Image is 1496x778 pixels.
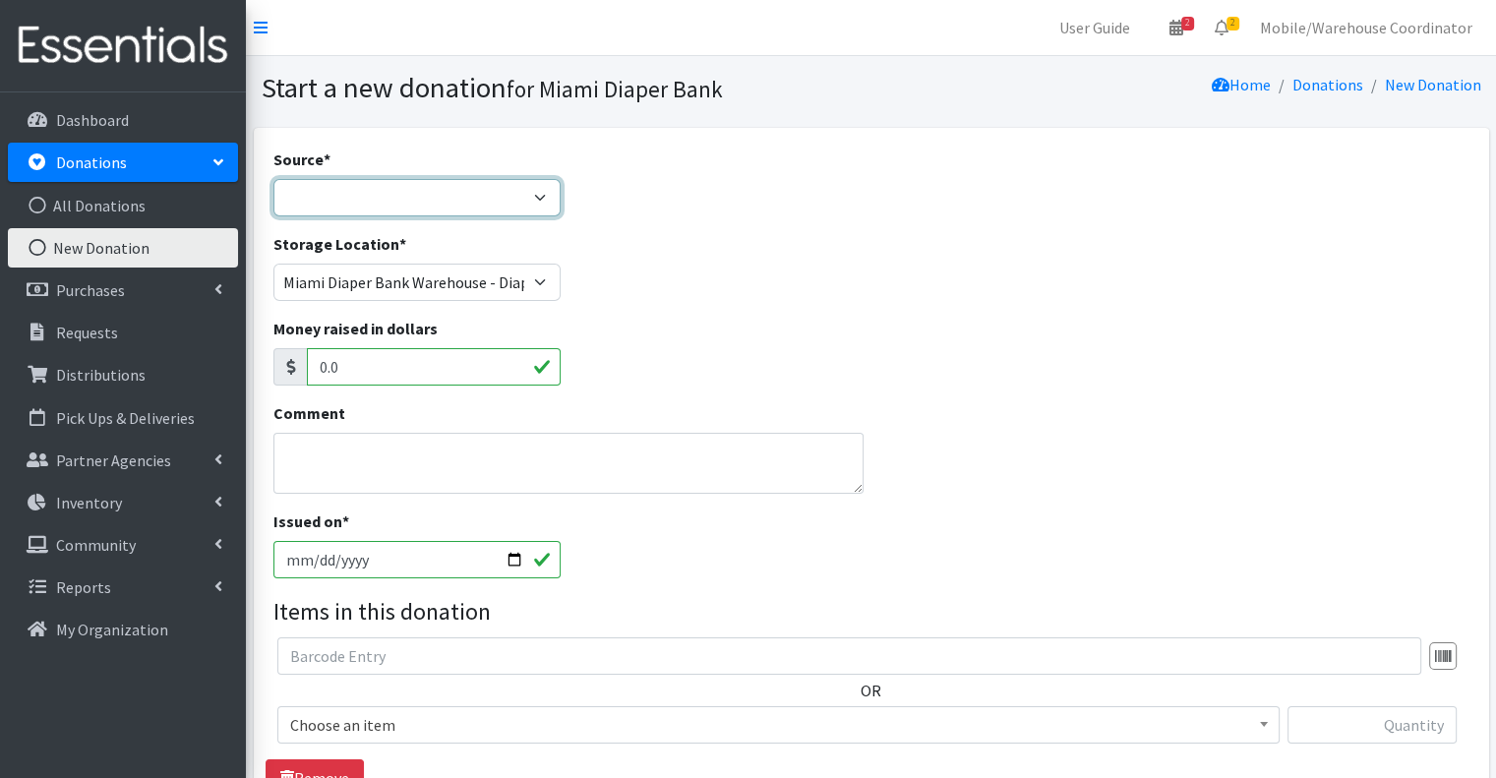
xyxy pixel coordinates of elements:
[1385,75,1481,94] a: New Donation
[290,711,1267,739] span: Choose an item
[324,150,330,169] abbr: required
[8,270,238,310] a: Purchases
[262,71,865,105] h1: Start a new donation
[8,441,238,480] a: Partner Agencies
[56,577,111,597] p: Reports
[273,232,406,256] label: Storage Location
[1181,17,1194,30] span: 2
[1287,706,1457,744] input: Quantity
[56,280,125,300] p: Purchases
[8,228,238,268] a: New Donation
[273,401,345,425] label: Comment
[56,408,195,428] p: Pick Ups & Deliveries
[8,313,238,352] a: Requests
[8,525,238,565] a: Community
[277,706,1280,744] span: Choose an item
[273,317,438,340] label: Money raised in dollars
[8,398,238,438] a: Pick Ups & Deliveries
[56,535,136,555] p: Community
[1154,8,1199,47] a: 2
[56,365,146,385] p: Distributions
[56,450,171,470] p: Partner Agencies
[1199,8,1244,47] a: 2
[8,483,238,522] a: Inventory
[56,323,118,342] p: Requests
[342,511,349,531] abbr: required
[8,610,238,649] a: My Organization
[399,234,406,254] abbr: required
[8,100,238,140] a: Dashboard
[8,13,238,79] img: HumanEssentials
[1244,8,1488,47] a: Mobile/Warehouse Coordinator
[56,110,129,130] p: Dashboard
[8,568,238,607] a: Reports
[8,355,238,394] a: Distributions
[1227,17,1239,30] span: 2
[8,186,238,225] a: All Donations
[8,143,238,182] a: Donations
[507,75,723,103] small: for Miami Diaper Bank
[273,148,330,171] label: Source
[273,594,1469,629] legend: Items in this donation
[1044,8,1146,47] a: User Guide
[1212,75,1271,94] a: Home
[273,509,349,533] label: Issued on
[56,620,168,639] p: My Organization
[861,679,881,702] label: OR
[277,637,1421,675] input: Barcode Entry
[56,152,127,172] p: Donations
[56,493,122,512] p: Inventory
[1292,75,1363,94] a: Donations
